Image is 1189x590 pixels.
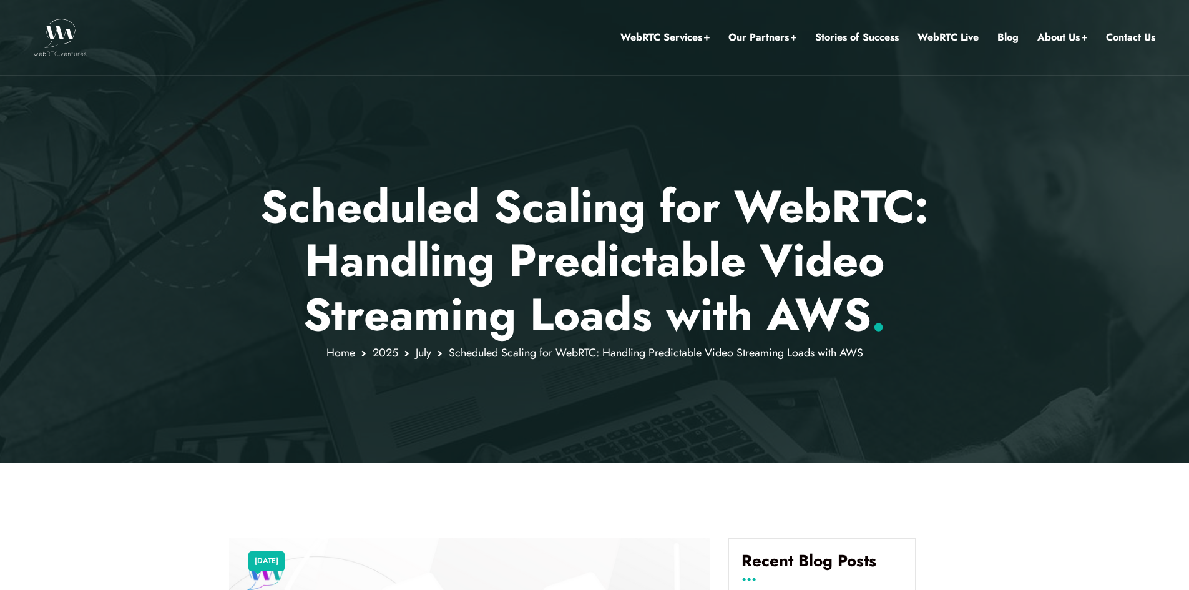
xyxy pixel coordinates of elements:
span: . [871,282,886,347]
a: Blog [997,29,1019,46]
a: Our Partners [728,29,796,46]
a: WebRTC Live [917,29,979,46]
a: Stories of Success [815,29,899,46]
img: WebRTC.ventures [34,19,87,56]
a: Contact Us [1106,29,1155,46]
a: [DATE] [255,553,278,569]
a: Home [326,345,355,361]
span: Scheduled Scaling for WebRTC: Handling Predictable Video Streaming Loads with AWS [449,345,863,361]
a: 2025 [373,345,398,361]
p: Scheduled Scaling for WebRTC: Handling Predictable Video Streaming Loads with AWS [229,180,960,342]
a: July [416,345,431,361]
h4: Recent Blog Posts [741,551,903,580]
a: About Us [1037,29,1087,46]
a: WebRTC Services [620,29,710,46]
